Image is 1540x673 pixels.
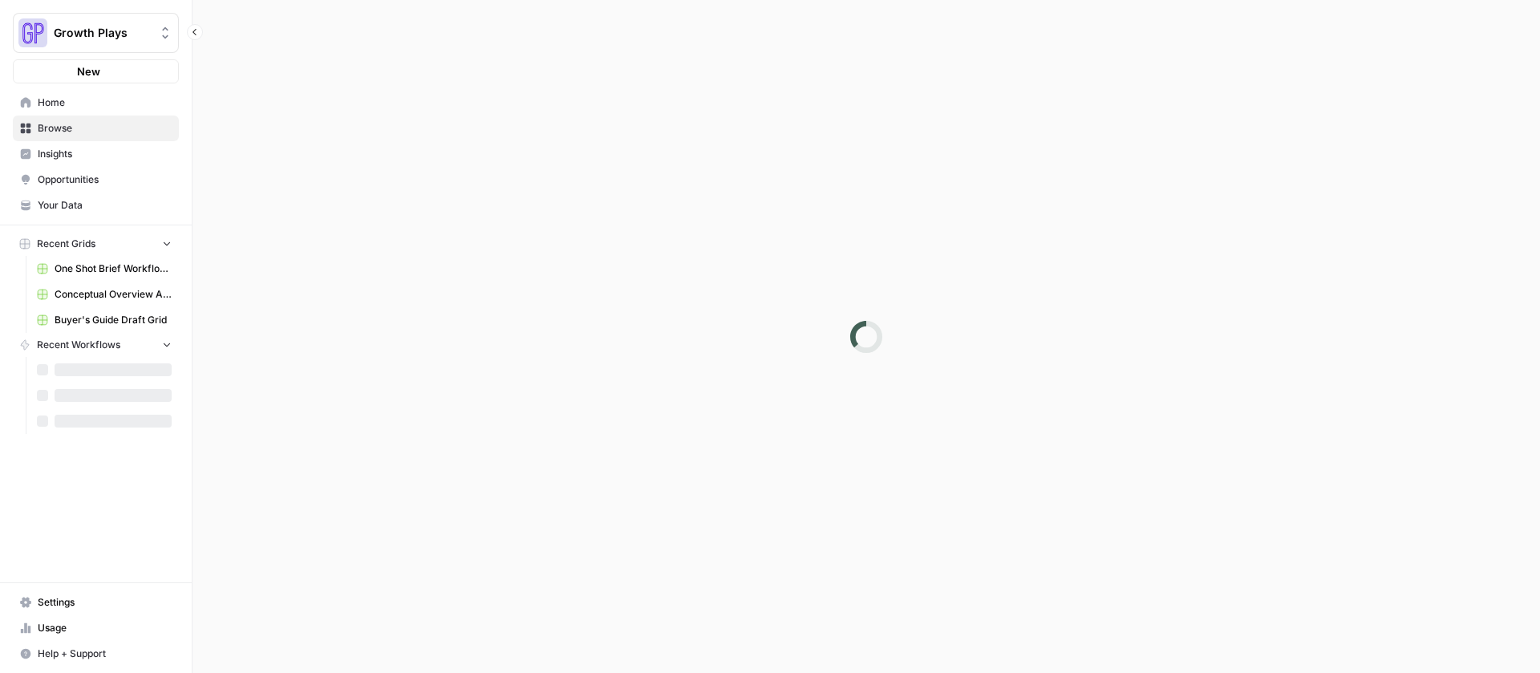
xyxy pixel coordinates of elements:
span: Settings [38,595,172,610]
button: New [13,59,179,83]
span: Conceptual Overview Article Grid [55,287,172,302]
a: Opportunities [13,167,179,193]
span: Browse [38,121,172,136]
a: Settings [13,590,179,615]
span: Recent Grids [37,237,95,251]
a: One Shot Brief Workflow Grid [30,256,179,282]
span: Buyer's Guide Draft Grid [55,313,172,327]
button: Recent Grids [13,232,179,256]
span: Opportunities [38,172,172,187]
a: Home [13,90,179,116]
span: One Shot Brief Workflow Grid [55,261,172,276]
span: Usage [38,621,172,635]
span: Recent Workflows [37,338,120,352]
a: Buyer's Guide Draft Grid [30,307,179,333]
img: Growth Plays Logo [18,18,47,47]
button: Help + Support [13,641,179,667]
a: Your Data [13,193,179,218]
span: Growth Plays [54,25,151,41]
span: New [77,63,100,79]
span: Your Data [38,198,172,213]
a: Conceptual Overview Article Grid [30,282,179,307]
button: Workspace: Growth Plays [13,13,179,53]
a: Usage [13,615,179,641]
span: Help + Support [38,647,172,661]
a: Browse [13,116,179,141]
span: Insights [38,147,172,161]
button: Recent Workflows [13,333,179,357]
span: Home [38,95,172,110]
a: Insights [13,141,179,167]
